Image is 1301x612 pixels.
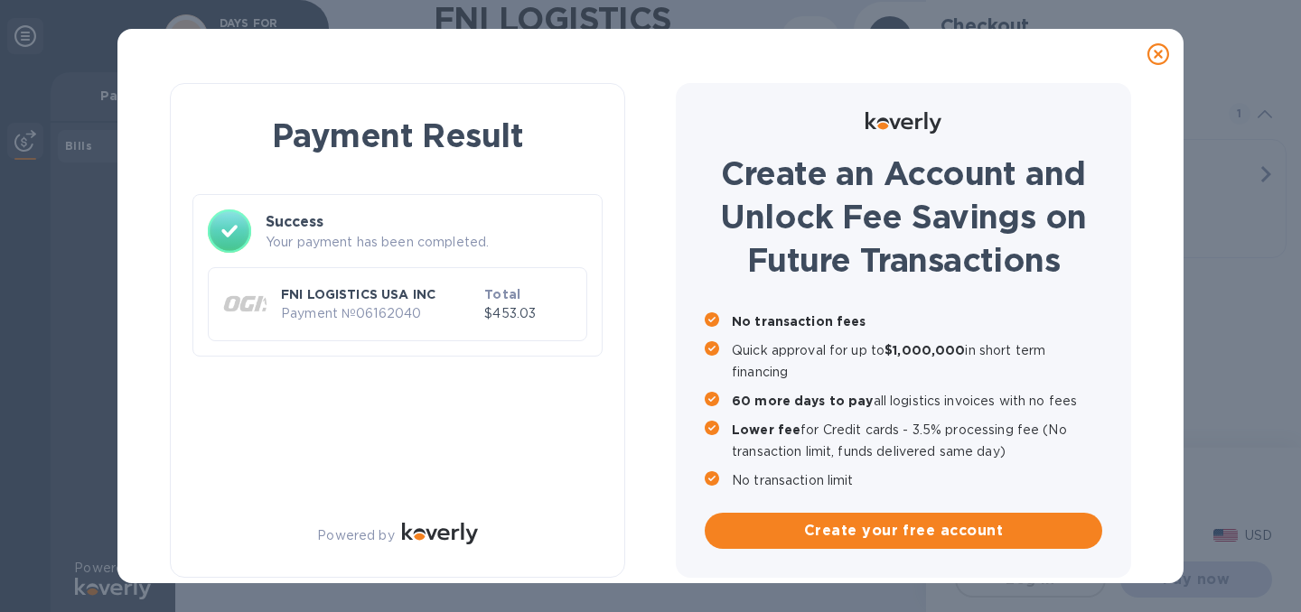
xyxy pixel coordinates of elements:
[866,112,941,134] img: Logo
[281,285,477,303] p: FNI LOGISTICS USA INC
[484,304,572,323] p: $453.03
[719,520,1088,542] span: Create your free account
[484,287,520,301] b: Total
[732,419,1102,462] p: for Credit cards - 3.5% processing fee (No transaction limit, funds delivered same day)
[732,394,874,408] b: 60 more days to pay
[402,523,478,544] img: Logo
[266,211,587,233] h3: Success
[317,526,394,545] p: Powered by
[705,152,1102,282] h1: Create an Account and Unlock Fee Savings on Future Transactions
[266,233,587,252] p: Your payment has been completed.
[732,314,866,329] b: No transaction fees
[732,469,1102,491] p: No transaction limit
[732,339,1102,383] p: Quick approval for up to in short term financing
[884,343,965,357] b: $1,000,000
[732,390,1102,412] p: all logistics invoices with no fees
[200,113,595,158] h1: Payment Result
[732,422,800,437] b: Lower fee
[705,513,1102,549] button: Create your free account
[281,304,477,323] p: Payment № 06162040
